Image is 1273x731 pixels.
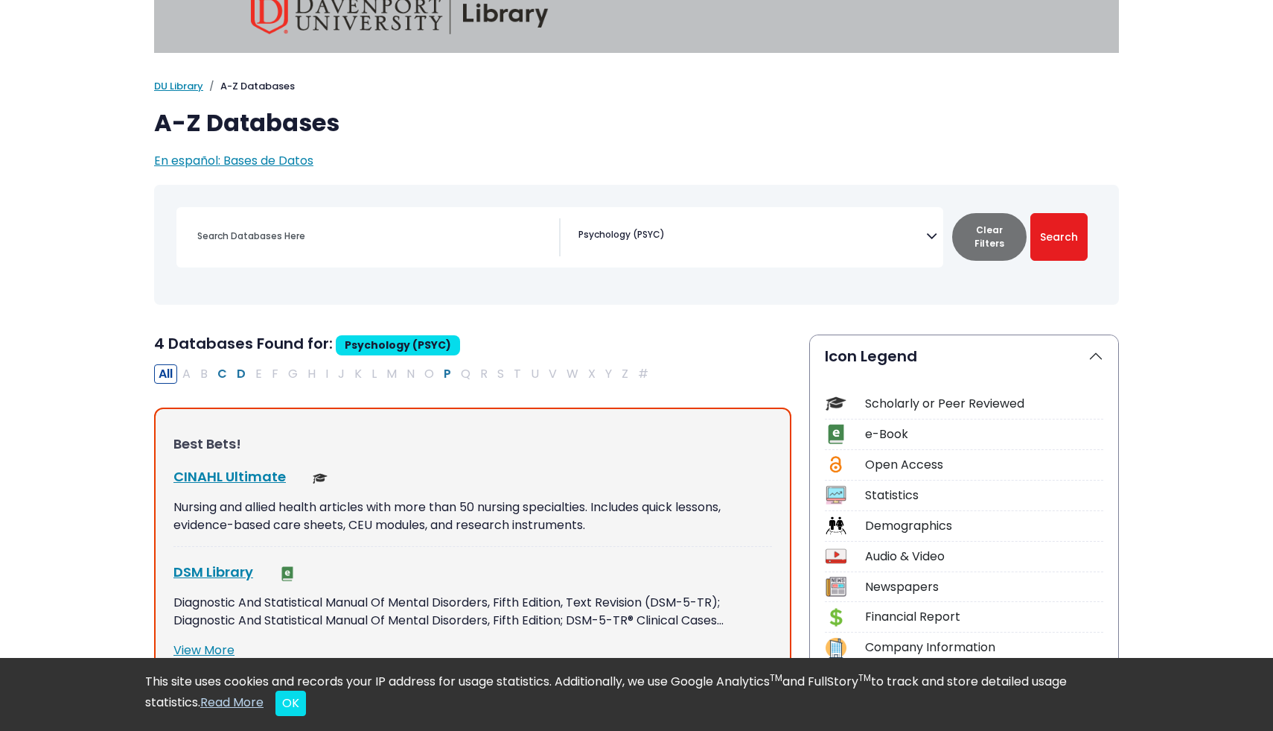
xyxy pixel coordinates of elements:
[865,456,1103,474] div: Open Access
[154,364,654,382] div: Alpha-list to filter by first letter of database name
[865,548,1103,566] div: Audio & Video
[232,364,250,384] button: Filter Results D
[572,228,665,241] li: Psychology (PSYC)
[173,499,772,534] p: Nursing and allied health articles with more than 50 nursing specialties. Includes quick lessons,...
[826,607,846,627] img: Icon Financial Report
[154,109,1119,137] h1: A-Z Databases
[770,671,782,684] sup: TM
[173,563,253,581] a: DSM Library
[313,471,328,486] img: Scholarly or Peer Reviewed
[826,424,846,444] img: Icon e-Book
[1030,213,1088,261] button: Submit for Search Results
[213,364,232,384] button: Filter Results C
[858,671,871,684] sup: TM
[865,487,1103,504] div: Statistics
[275,691,306,716] button: Close
[865,517,1103,535] div: Demographics
[188,225,559,247] input: Search database by title or keyword
[578,228,665,241] span: Psychology (PSYC)
[154,333,333,354] span: 4 Databases Found for:
[439,364,456,384] button: Filter Results P
[865,395,1103,413] div: Scholarly or Peer Reviewed
[865,608,1103,626] div: Financial Report
[154,185,1119,305] nav: Search filters
[336,335,460,355] span: Psychology (PSYC)
[200,694,264,711] a: Read More
[826,516,846,536] img: Icon Demographics
[865,578,1103,596] div: Newspapers
[826,393,846,414] img: Icon Scholarly or Peer Reviewed
[826,455,845,475] img: Icon Open Access
[952,213,1027,261] button: Clear Filters
[203,79,295,94] li: A-Z Databases
[173,467,286,486] a: CINAHL Ultimate
[865,425,1103,443] div: e-Book
[154,364,177,384] button: All
[154,152,313,169] a: En español: Bases de Datos
[173,436,772,452] h3: Best Bets!
[280,566,295,581] img: e-Book
[668,231,674,243] textarea: Search
[154,79,1119,94] nav: breadcrumb
[826,638,846,658] img: Icon Company Information
[810,335,1118,377] button: Icon Legend
[826,577,846,597] img: Icon Newspapers
[154,79,203,93] a: DU Library
[173,594,772,630] p: Diagnostic And Statistical Manual Of Mental Disorders, Fifth Edition, Text Revision (DSM-5-TR); D...
[173,642,234,659] a: View More
[826,546,846,566] img: Icon Audio & Video
[826,485,846,505] img: Icon Statistics
[145,673,1128,716] div: This site uses cookies and records your IP address for usage statistics. Additionally, we use Goo...
[865,639,1103,656] div: Company Information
